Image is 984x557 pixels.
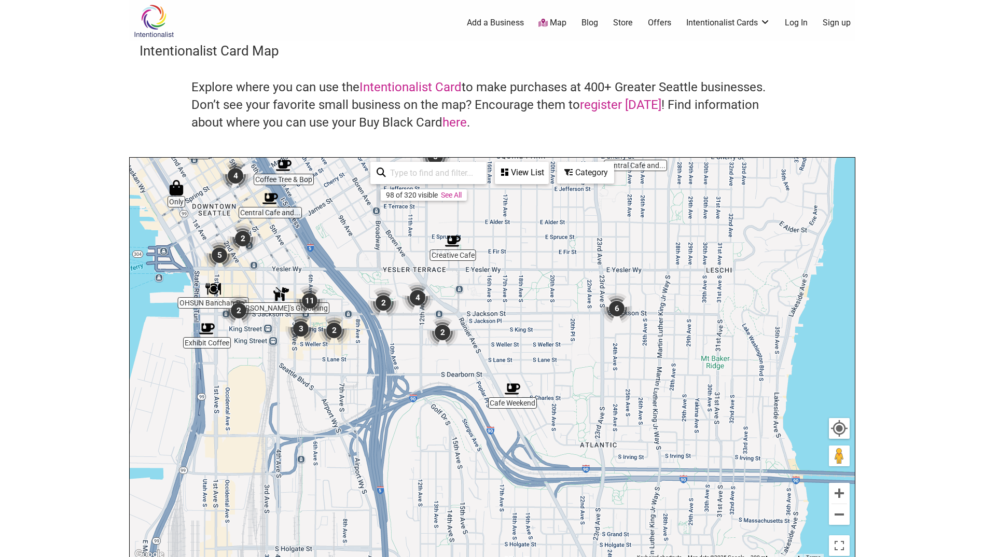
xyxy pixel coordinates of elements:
img: Intentionalist [129,4,178,38]
div: 2 [227,223,258,254]
h4: Explore where you can use the to make purchases at 400+ Greater Seattle businesses. Don’t see you... [191,79,793,131]
div: Exhibit Coffee [199,321,215,337]
div: Coffee Tree & Bop [276,158,292,173]
h3: Intentionalist Card Map [140,41,845,60]
a: Intentionalist Cards [686,17,770,29]
div: 98 of 320 visible [386,191,438,199]
div: Type to search and filter [370,162,487,184]
button: Zoom in [829,483,850,504]
div: View List [496,163,548,183]
div: Filter by category [557,162,614,184]
div: Category [558,163,613,183]
div: 2 [318,315,350,346]
div: Only [169,180,184,196]
button: Zoom out [829,504,850,525]
a: Intentionalist Card [359,80,462,94]
div: 11 [294,285,325,316]
a: Offers [648,17,671,29]
div: 3 [285,313,316,344]
a: Blog [581,17,598,29]
div: 6 [601,293,632,324]
input: Type to find and filter... [386,163,480,183]
div: 4 [220,160,251,191]
div: Central Cafe and Juice Bar [628,144,643,159]
a: Sign up [823,17,851,29]
button: Your Location [829,418,850,439]
a: here [442,115,467,130]
div: 2 [223,295,254,326]
div: 4 [402,282,433,313]
div: Ritchard's Grooming [273,286,289,302]
div: 2 [427,317,458,348]
div: Cafe Weekend [505,381,520,397]
button: Drag Pegman onto the map to open Street View [829,445,850,466]
a: Add a Business [467,17,524,29]
div: 2 [368,287,399,318]
div: 5 [204,240,235,271]
div: Central Cafe and Juice Bar [262,191,278,206]
div: OHSUN Banchan Deli [205,281,221,297]
a: Map [538,17,566,29]
div: Creative Cafe [445,233,461,249]
a: Store [613,17,633,29]
a: register [DATE] [580,98,661,112]
a: See All [441,191,462,199]
a: Log In [785,17,808,29]
button: Toggle fullscreen view [828,534,851,557]
div: See a list of the visible businesses [495,162,549,184]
